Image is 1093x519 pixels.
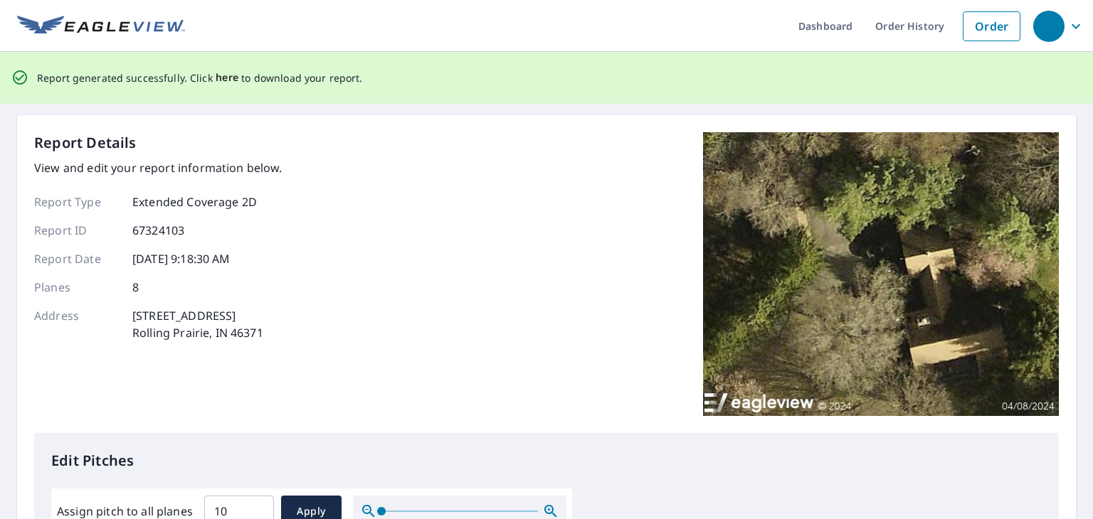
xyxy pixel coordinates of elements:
[34,279,120,296] p: Planes
[34,307,120,341] p: Address
[34,159,283,176] p: View and edit your report information below.
[132,222,184,239] p: 67324103
[34,250,120,267] p: Report Date
[132,279,139,296] p: 8
[132,307,263,341] p: [STREET_ADDRESS] Rolling Prairie, IN 46371
[34,222,120,239] p: Report ID
[963,11,1020,41] a: Order
[34,132,137,154] p: Report Details
[17,16,185,37] img: EV Logo
[34,193,120,210] p: Report Type
[132,193,257,210] p: Extended Coverage 2D
[132,250,231,267] p: [DATE] 9:18:30 AM
[703,132,1059,417] img: Top image
[51,450,1042,471] p: Edit Pitches
[37,69,363,87] p: Report generated successfully. Click to download your report.
[216,69,239,87] button: here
